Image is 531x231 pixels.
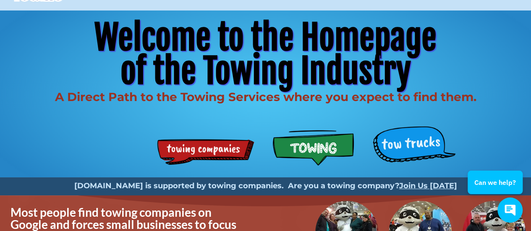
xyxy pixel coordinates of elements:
span: A Direct Path to the Towing Services where you expect to find them. [55,90,476,104]
iframe: Conversations [462,148,531,231]
span: Welcome to the Homepage [94,16,437,59]
span: of the Towing Industry [120,50,411,92]
a: Join Us [DATE] [399,181,457,190]
strong: [DOMAIN_NAME] is supported by towing companies. Are you a towing company? [74,181,399,190]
